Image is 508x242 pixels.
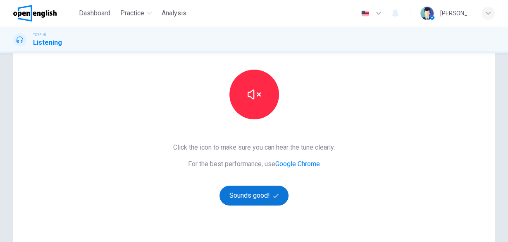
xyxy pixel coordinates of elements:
button: Analysis [158,6,190,21]
span: For the best performance, use [173,159,335,169]
span: Analysis [162,8,186,18]
div: [PERSON_NAME] [440,8,472,18]
img: en [360,10,370,17]
button: Practice [117,6,155,21]
img: OpenEnglish logo [13,5,57,22]
span: Practice [120,8,144,18]
img: Profile picture [420,7,434,20]
h1: Listening [33,38,62,48]
span: Click the icon to make sure you can hear the tune clearly. [173,143,335,152]
a: Google Chrome [275,160,320,168]
span: Dashboard [79,8,110,18]
button: Sounds good! [219,186,289,206]
a: OpenEnglish logo [13,5,76,22]
button: Dashboard [76,6,114,21]
span: TOEFL® [33,32,46,38]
